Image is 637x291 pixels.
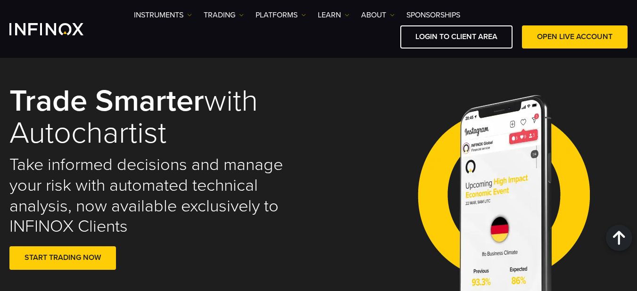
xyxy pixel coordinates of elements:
[9,154,306,237] h2: Take informed decisions and manage your risk with automated technical analysis, now available exc...
[318,9,349,21] a: Learn
[522,25,628,48] a: OPEN LIVE ACCOUNT
[9,246,116,269] a: START TRADING NOW
[134,9,192,21] a: Instruments
[9,85,306,150] h1: with Autochartist
[361,9,395,21] a: ABOUT
[204,9,244,21] a: TRADING
[406,9,460,21] a: SPONSORSHIPS
[9,82,204,120] strong: Trade Smarter
[9,23,106,35] a: INFINOX Logo
[400,25,513,48] a: LOGIN TO CLIENT AREA
[256,9,306,21] a: PLATFORMS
